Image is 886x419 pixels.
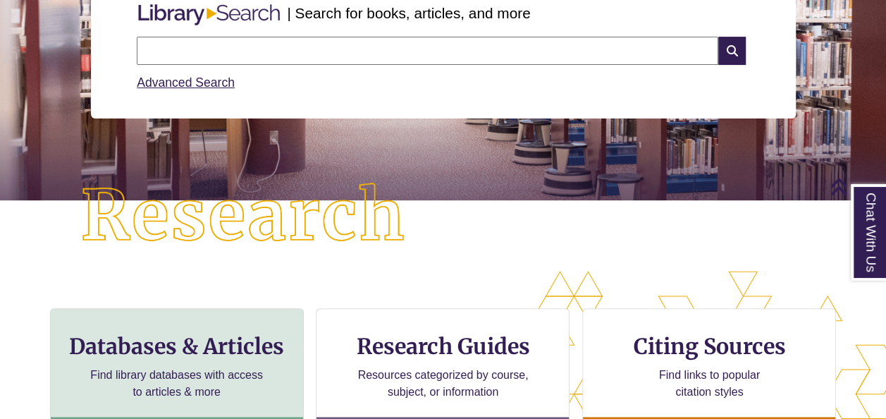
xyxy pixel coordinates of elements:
[137,75,235,90] a: Advanced Search
[830,177,882,196] a: Back to Top
[85,367,269,401] p: Find library databases with access to articles & more
[641,367,778,401] p: Find links to popular citation styles
[351,367,535,401] p: Resources categorized by course, subject, or information
[328,333,558,360] h3: Research Guides
[44,147,443,286] img: Research
[624,333,796,360] h3: Citing Sources
[718,37,745,65] i: Search
[62,333,292,360] h3: Databases & Articles
[287,2,530,24] p: | Search for books, articles, and more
